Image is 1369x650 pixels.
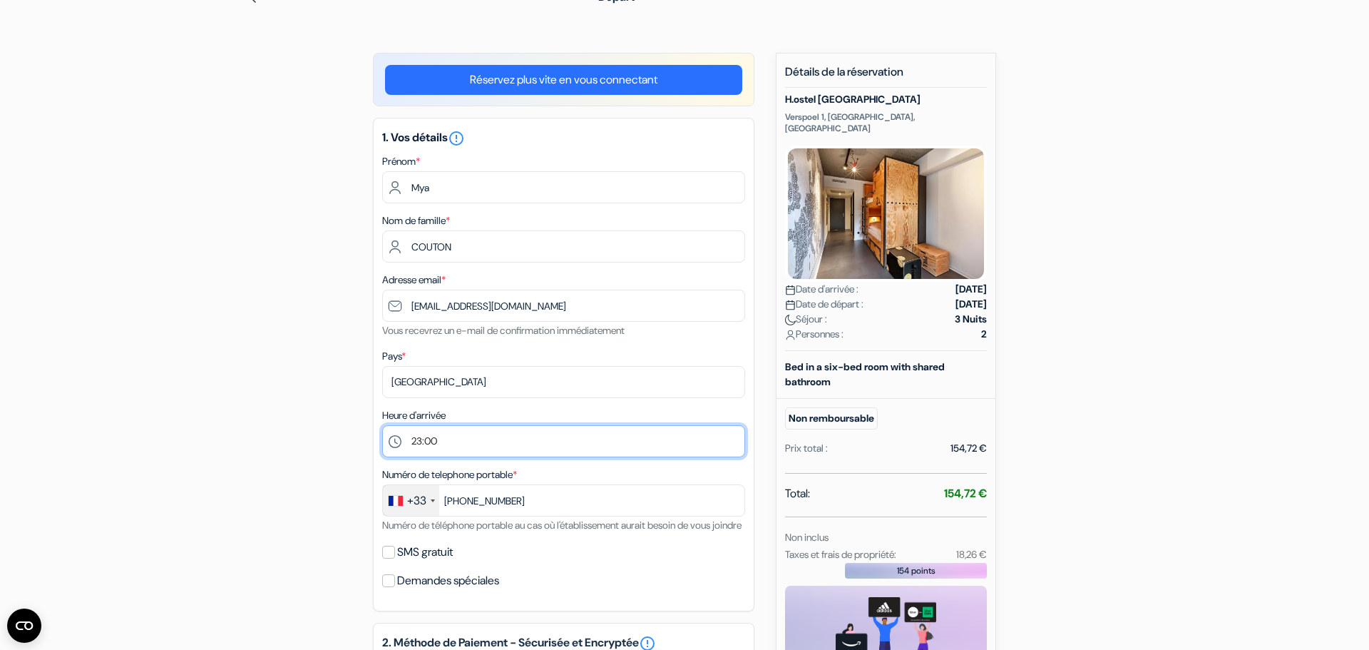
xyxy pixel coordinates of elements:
[785,111,987,134] p: Verspoel 1, [GEOGRAPHIC_DATA], [GEOGRAPHIC_DATA]
[397,542,453,562] label: SMS gratuit
[382,290,745,322] input: Entrer adresse e-mail
[785,315,796,325] img: moon.svg
[382,130,745,147] h5: 1. Vos détails
[785,300,796,310] img: calendar.svg
[785,441,828,456] div: Prix total :
[785,297,863,312] span: Date de départ :
[382,213,450,228] label: Nom de famille
[956,548,987,561] small: 18,26 €
[785,330,796,340] img: user_icon.svg
[955,297,987,312] strong: [DATE]
[785,93,987,106] h5: H.ostel [GEOGRAPHIC_DATA]
[448,130,465,145] a: error_outline
[785,548,896,561] small: Taxes et frais de propriété:
[382,171,745,203] input: Entrez votre prénom
[397,571,499,591] label: Demandes spéciales
[785,282,858,297] span: Date d'arrivée :
[785,531,829,544] small: Non inclus
[955,282,987,297] strong: [DATE]
[382,467,517,482] label: Numéro de telephone portable
[950,441,987,456] div: 154,72 €
[382,230,745,263] input: Entrer le nom de famille
[7,609,41,643] button: Ouvrir le widget CMP
[448,130,465,147] i: error_outline
[785,485,810,502] span: Total:
[955,312,987,327] strong: 3 Nuits
[785,312,827,327] span: Séjour :
[981,327,987,342] strong: 2
[382,519,742,532] small: Numéro de téléphone portable au cas où l'établissement aurait besoin de vous joindre
[785,65,987,88] h5: Détails de la réservation
[382,408,446,423] label: Heure d'arrivée
[407,492,426,509] div: +33
[382,349,406,364] label: Pays
[383,485,439,516] div: France: +33
[382,154,420,169] label: Prénom
[785,407,878,430] small: Non remboursable
[785,285,796,295] img: calendar.svg
[897,564,935,577] span: 154 points
[382,484,745,517] input: 6 12 34 56 78
[382,324,625,337] small: Vous recevrez un e-mail de confirmation immédiatement
[382,273,446,288] label: Adresse email
[944,486,987,501] strong: 154,72 €
[785,327,844,342] span: Personnes :
[785,360,945,388] b: Bed in a six-bed room with shared bathroom
[385,65,742,95] a: Réservez plus vite en vous connectant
